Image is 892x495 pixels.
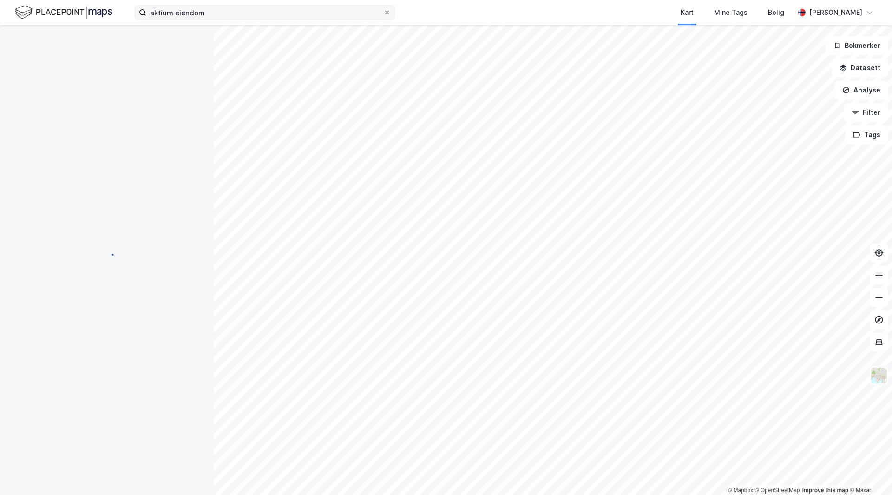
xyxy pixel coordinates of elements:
[870,367,888,384] img: Z
[714,7,748,18] div: Mine Tags
[681,7,694,18] div: Kart
[802,487,848,494] a: Improve this map
[846,450,892,495] div: Kontrollprogram for chat
[844,103,888,122] button: Filter
[146,6,383,20] input: Søk på adresse, matrikkel, gårdeiere, leietakere eller personer
[809,7,862,18] div: [PERSON_NAME]
[15,4,112,20] img: logo.f888ab2527a4732fd821a326f86c7f29.svg
[755,487,800,494] a: OpenStreetMap
[99,247,114,262] img: spinner.a6d8c91a73a9ac5275cf975e30b51cfb.svg
[834,81,888,99] button: Analyse
[846,450,892,495] iframe: Chat Widget
[826,36,888,55] button: Bokmerker
[845,125,888,144] button: Tags
[768,7,784,18] div: Bolig
[832,59,888,77] button: Datasett
[728,487,753,494] a: Mapbox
